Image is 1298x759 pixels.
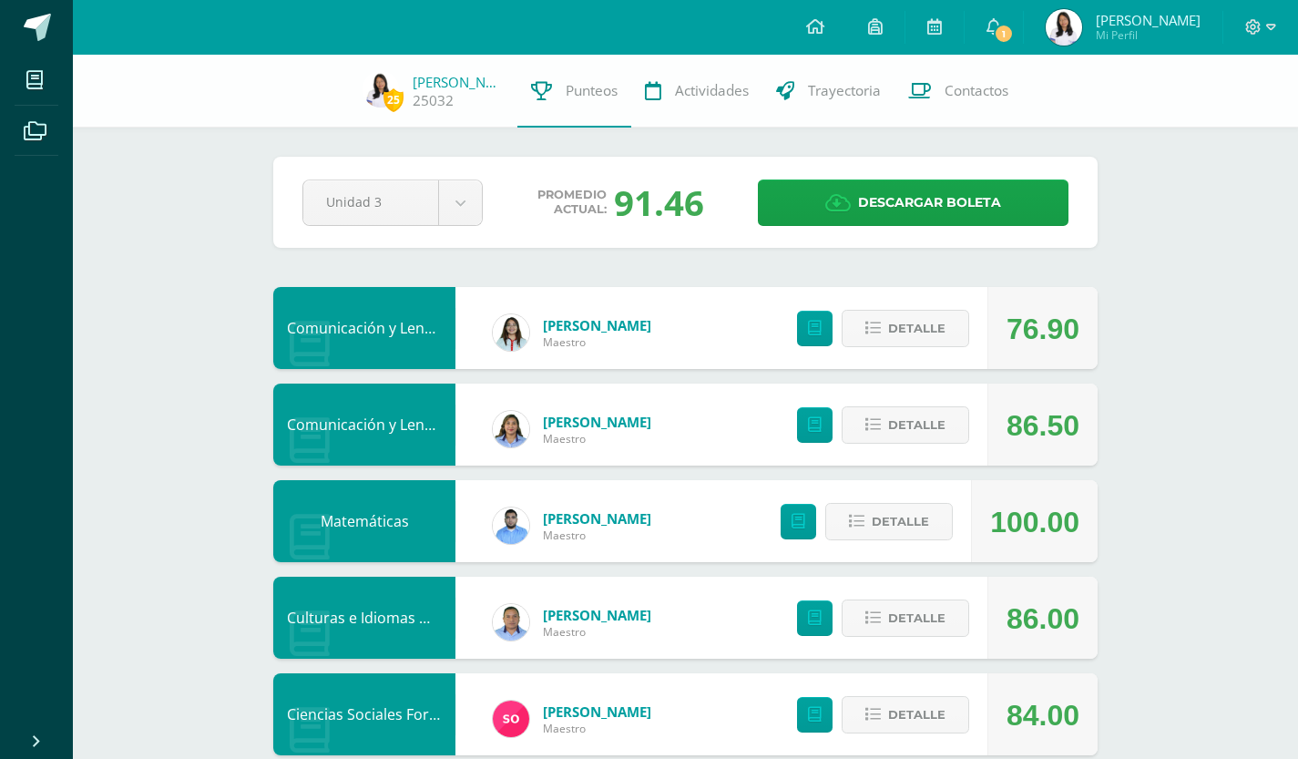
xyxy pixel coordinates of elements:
a: Unidad 3 [303,180,482,225]
img: d5f85972cab0d57661bd544f50574cc9.png [493,411,529,447]
button: Detalle [842,600,969,637]
a: [PERSON_NAME] [543,606,651,624]
span: Maestro [543,721,651,736]
span: Detalle [888,408,945,442]
span: Actividades [675,81,749,100]
span: Maestro [543,431,651,446]
a: Trayectoria [762,55,894,128]
img: 2f57baaf29d5fe3c1993076f566b65d1.png [363,71,399,108]
img: 2f57baaf29d5fe3c1993076f566b65d1.png [1046,9,1082,46]
div: Matemáticas [273,480,455,562]
div: Culturas e Idiomas Mayas Garífuna o Xinca [273,577,455,659]
span: Detalle [872,505,929,538]
span: Mi Perfil [1096,27,1201,43]
a: Contactos [894,55,1022,128]
div: 100.00 [990,481,1079,563]
div: 86.00 [1007,578,1079,660]
a: [PERSON_NAME] [543,413,651,431]
div: 84.00 [1007,674,1079,756]
div: 76.90 [1007,288,1079,370]
span: Maestro [543,528,651,543]
span: Promedio actual: [537,188,607,217]
div: Comunicación y Lenguaje, Idioma Extranjero [273,287,455,369]
span: Unidad 3 [326,180,415,223]
button: Detalle [825,503,953,540]
a: 25032 [413,91,454,110]
img: f209912025eb4cc0063bd43b7a978690.png [493,701,529,737]
div: 91.46 [614,179,704,226]
span: Detalle [888,312,945,345]
span: Detalle [888,601,945,635]
a: Punteos [517,55,631,128]
span: Maestro [543,334,651,350]
span: [PERSON_NAME] [1096,11,1201,29]
span: 1 [994,24,1014,44]
a: [PERSON_NAME] [413,73,504,91]
button: Detalle [842,310,969,347]
span: 25 [383,88,404,111]
span: Contactos [945,81,1008,100]
div: Ciencias Sociales Formación Ciudadana e Interculturalidad [273,673,455,755]
a: Descargar boleta [758,179,1068,226]
span: Descargar boleta [858,180,1001,225]
button: Detalle [842,406,969,444]
img: 54ea75c2c4af8710d6093b43030d56ea.png [493,508,529,544]
span: Detalle [888,698,945,732]
span: Punteos [566,81,618,100]
img: 58211983430390fd978f7a65ba7f1128.png [493,604,529,641]
span: Maestro [543,624,651,640]
span: Trayectoria [808,81,881,100]
button: Detalle [842,696,969,733]
div: Comunicación y Lenguaje Idioma Español [273,384,455,466]
a: [PERSON_NAME] [543,509,651,528]
a: [PERSON_NAME] [543,703,651,721]
img: 55024ff72ee8ba09548f59c7b94bba71.png [493,314,529,351]
a: [PERSON_NAME] [543,316,651,334]
a: Actividades [631,55,762,128]
div: 86.50 [1007,385,1079,467]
